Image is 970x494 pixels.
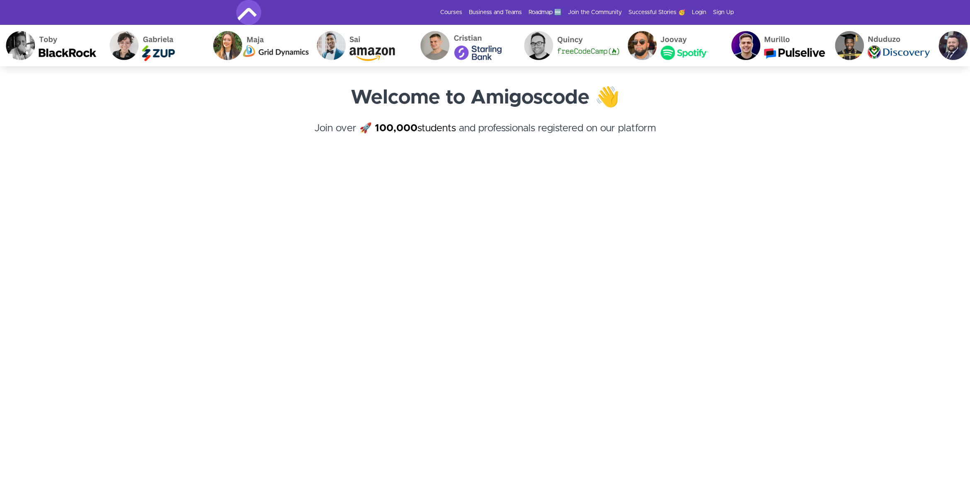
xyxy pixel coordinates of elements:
[375,123,456,133] a: 100,000students
[618,25,722,66] img: Joovay
[440,8,462,17] a: Courses
[825,25,929,66] img: Nduduzo
[692,8,706,17] a: Login
[411,25,514,66] img: Cristian
[375,123,417,133] strong: 100,000
[722,25,825,66] img: Murillo
[469,8,522,17] a: Business and Teams
[236,121,734,151] h4: Join over 🚀 and professionals registered on our platform
[568,8,622,17] a: Join the Community
[204,25,307,66] img: Maja
[628,8,685,17] a: Successful Stories 🥳
[307,25,411,66] img: Sai
[351,88,620,108] strong: Welcome to Amigoscode 👋
[100,25,204,66] img: Gabriela
[236,179,734,458] iframe: Video Player
[529,8,561,17] a: Roadmap 🆕
[514,25,618,66] img: Quincy
[713,8,734,17] a: Sign Up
